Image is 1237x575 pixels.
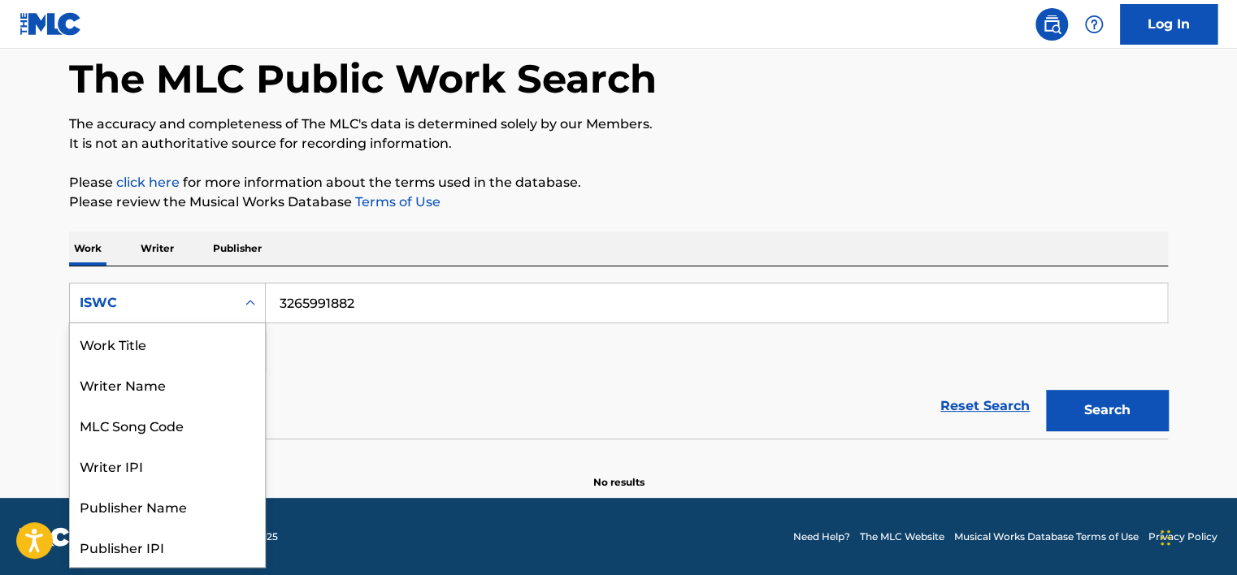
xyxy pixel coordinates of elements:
[70,323,265,364] div: Work Title
[593,456,645,490] p: No results
[136,231,179,266] p: Writer
[1156,497,1237,575] iframe: Chat Widget
[69,231,106,266] p: Work
[1156,497,1237,575] div: চ্যাট উইজেট
[793,530,850,544] a: Need Help?
[1046,390,1168,430] button: Search
[116,175,180,190] a: click here
[69,54,657,103] h1: The MLC Public Work Search
[1042,15,1061,34] img: search
[1078,8,1110,41] div: Help
[20,12,82,36] img: MLC Logo
[70,404,265,445] div: MLC Song Code
[69,283,1168,439] form: Search Form
[69,115,1168,134] p: The accuracy and completeness of The MLC's data is determined solely by our Members.
[954,530,1139,544] a: Musical Works Database Terms of Use
[80,293,226,313] div: ISWC
[1035,8,1068,41] a: Public Search
[69,192,1168,212] p: Please review the Musical Works Database
[70,364,265,404] div: Writer Name
[70,486,265,526] div: Publisher Name
[932,388,1038,424] a: Reset Search
[70,445,265,486] div: Writer IPI
[1120,4,1217,45] a: Log In
[70,526,265,567] div: Publisher IPI
[352,194,441,210] a: Terms of Use
[208,231,267,266] p: Publisher
[20,527,70,547] img: logo
[1148,530,1217,544] a: Privacy Policy
[69,173,1168,192] p: Please for more information about the terms used in the database.
[1084,15,1104,34] img: help
[1161,513,1170,562] div: টেনে আনুন
[69,134,1168,153] p: It is not an authoritative source for recording information.
[860,530,944,544] a: The MLC Website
